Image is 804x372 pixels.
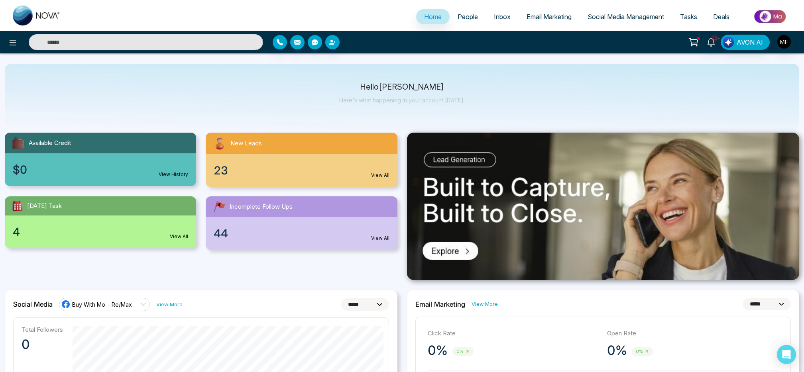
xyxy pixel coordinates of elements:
p: 0 [22,337,63,352]
a: People [450,9,486,24]
a: View All [170,233,188,240]
button: AVON AI [721,35,770,50]
span: 0% [452,347,474,356]
span: 44 [214,225,228,242]
span: Buy With Mo - Re/Max [72,301,132,308]
a: Incomplete Follow Ups44View All [201,196,402,250]
span: Home [424,13,442,21]
a: View More [156,301,183,308]
span: New Leads [230,139,262,148]
span: AVON AI [737,37,763,47]
span: Social Media Management [588,13,664,21]
span: [DATE] Task [27,202,62,211]
a: View More [472,300,498,308]
span: 0% [632,347,653,356]
p: 0% [428,343,448,358]
a: Inbox [486,9,519,24]
img: Market-place.gif [741,8,799,25]
a: View All [371,235,389,242]
img: Lead Flow [723,37,734,48]
a: Home [416,9,450,24]
a: 10+ [702,35,721,49]
img: todayTask.svg [11,200,24,212]
img: User Avatar [777,35,791,49]
p: Click Rate [428,329,599,338]
img: newLeads.svg [212,136,227,151]
p: 0% [607,343,627,358]
span: Available Credit [29,139,71,148]
img: Nova CRM Logo [13,6,61,25]
a: Tasks [672,9,705,24]
a: New Leads23View All [201,133,402,187]
span: People [458,13,478,21]
p: Open Rate [607,329,778,338]
p: Here's what happening in your account [DATE]. [339,97,465,104]
span: 10+ [711,35,718,42]
span: Inbox [494,13,511,21]
h2: Social Media [13,300,53,308]
span: Tasks [680,13,697,21]
span: 23 [214,162,228,179]
p: Total Followers [22,326,63,333]
span: $0 [13,161,27,178]
img: availableCredit.svg [11,136,26,150]
div: Open Intercom Messenger [777,345,796,364]
span: Email Marketing [527,13,572,21]
p: Hello [PERSON_NAME] [339,84,465,90]
a: Deals [705,9,737,24]
img: followUps.svg [212,200,226,214]
img: . [407,133,800,280]
h2: Email Marketing [415,300,465,308]
a: Social Media Management [580,9,672,24]
span: Incomplete Follow Ups [230,202,293,211]
span: 4 [13,223,20,240]
a: Email Marketing [519,9,580,24]
span: Deals [713,13,729,21]
a: View All [371,172,389,179]
a: View History [159,171,188,178]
